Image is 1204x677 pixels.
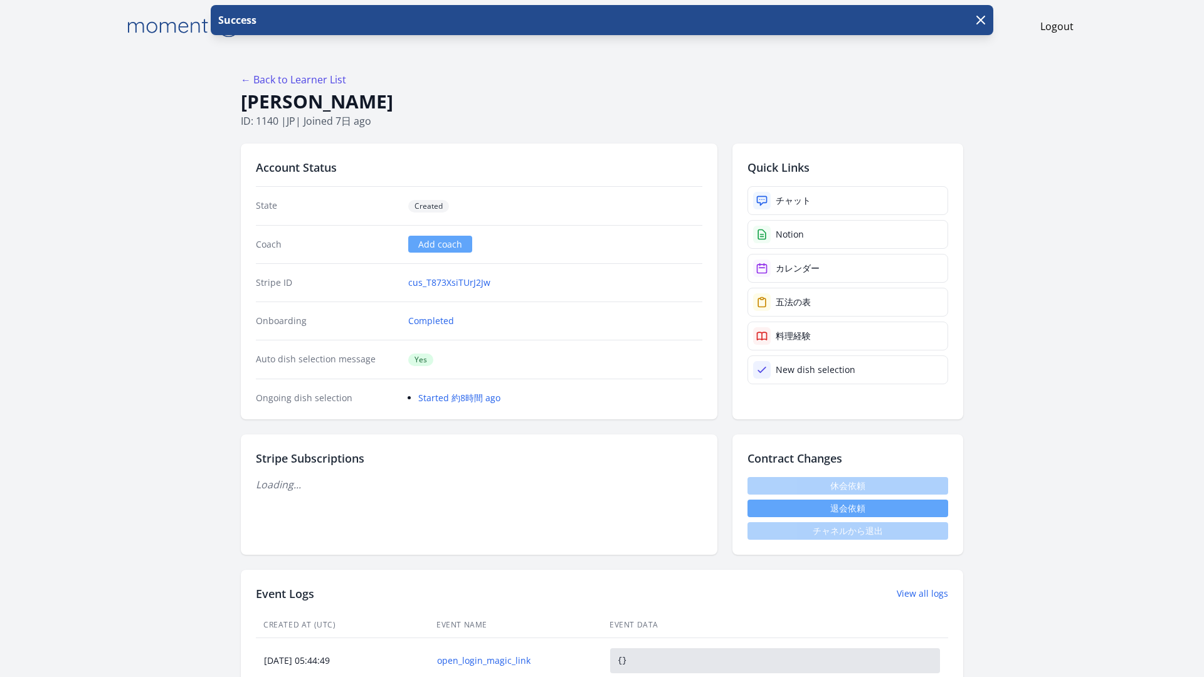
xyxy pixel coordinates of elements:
[256,585,314,602] h2: Event Logs
[747,220,948,249] a: Notion
[408,276,490,289] a: cus_T873XsiTUrJ2Jw
[408,236,472,253] a: Add coach
[216,13,256,28] p: Success
[610,648,940,673] pre: {}
[437,654,594,667] a: open_login_magic_link
[747,449,948,467] h2: Contract Changes
[256,199,398,213] dt: State
[776,330,811,342] div: 料理経験
[776,296,811,308] div: 五法の表
[241,113,963,129] p: ID: 1140 | | Joined 7日 ago
[747,159,948,176] h2: Quick Links
[408,315,454,327] a: Completed
[256,159,702,176] h2: Account Status
[256,315,398,327] dt: Onboarding
[408,200,449,213] span: Created
[408,354,433,366] span: Yes
[897,587,948,600] a: View all logs
[256,392,398,404] dt: Ongoing dish selection
[241,73,346,87] a: ← Back to Learner List
[747,254,948,283] a: カレンダー
[256,477,702,492] p: Loading...
[256,449,702,467] h2: Stripe Subscriptions
[747,186,948,215] a: チャット
[256,238,398,251] dt: Coach
[602,612,948,638] th: Event Data
[776,194,811,207] div: チャット
[747,288,948,317] a: 五法の表
[776,364,855,376] div: New dish selection
[418,392,500,404] a: Started 約8時間 ago
[747,477,948,495] span: 休会依頼
[256,654,428,667] div: [DATE] 05:44:49
[429,612,602,638] th: Event Name
[747,355,948,384] a: New dish selection
[256,353,398,366] dt: Auto dish selection message
[256,612,429,638] th: Created At (UTC)
[776,262,820,275] div: カレンダー
[747,500,948,517] button: 退会依頼
[747,322,948,350] a: 料理経験
[241,90,963,113] h1: [PERSON_NAME]
[287,114,295,128] span: jp
[256,276,398,289] dt: Stripe ID
[747,522,948,540] span: チャネルから退出
[776,228,804,241] div: Notion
